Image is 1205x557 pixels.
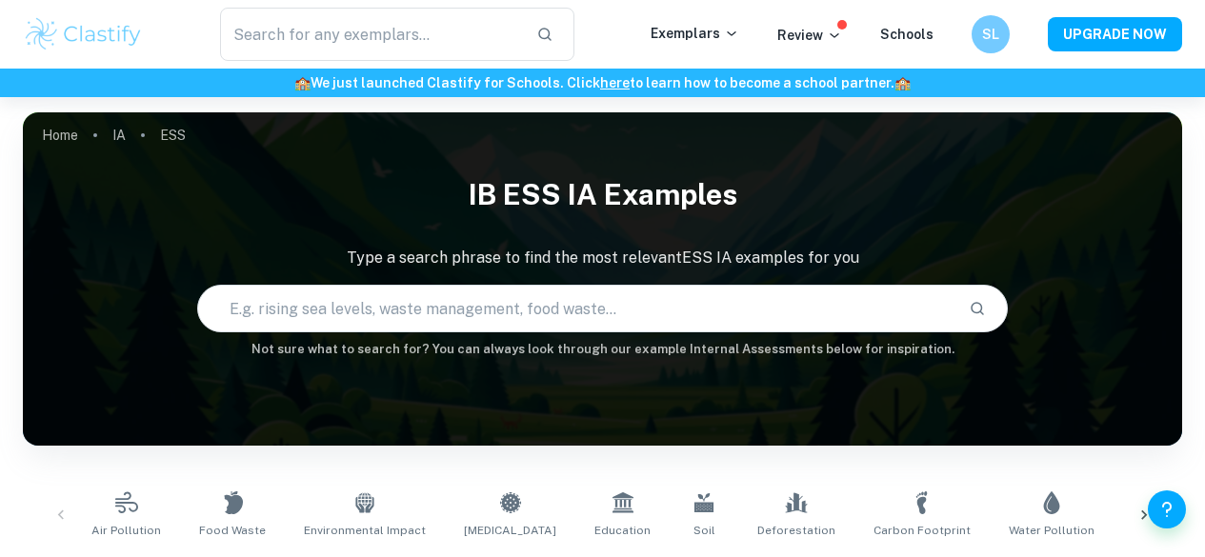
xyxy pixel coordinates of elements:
[294,75,311,90] span: 🏫
[693,522,715,539] span: Soil
[1048,17,1182,51] button: UPGRADE NOW
[199,522,266,539] span: Food Waste
[198,282,954,335] input: E.g. rising sea levels, waste management, food waste...
[961,292,994,325] button: Search
[777,25,842,46] p: Review
[112,122,126,149] a: IA
[1148,490,1186,528] button: Help and Feedback
[220,8,521,61] input: Search for any exemplars...
[160,125,186,146] p: ESS
[23,340,1182,359] h6: Not sure what to search for? You can always look through our example Internal Assessments below f...
[4,72,1201,93] h6: We just launched Clastify for Schools. Click to learn how to become a school partner.
[304,522,426,539] span: Environmental Impact
[23,247,1182,269] p: Type a search phrase to find the most relevant ESS IA examples for you
[23,15,144,53] img: Clastify logo
[23,166,1182,224] h1: IB ESS IA examples
[42,122,78,149] a: Home
[464,522,556,539] span: [MEDICAL_DATA]
[1009,522,1095,539] span: Water Pollution
[972,15,1010,53] button: SL
[880,27,934,42] a: Schools
[91,522,161,539] span: Air Pollution
[757,522,835,539] span: Deforestation
[980,24,1002,45] h6: SL
[600,75,630,90] a: here
[874,522,971,539] span: Carbon Footprint
[651,23,739,44] p: Exemplars
[894,75,911,90] span: 🏫
[594,522,651,539] span: Education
